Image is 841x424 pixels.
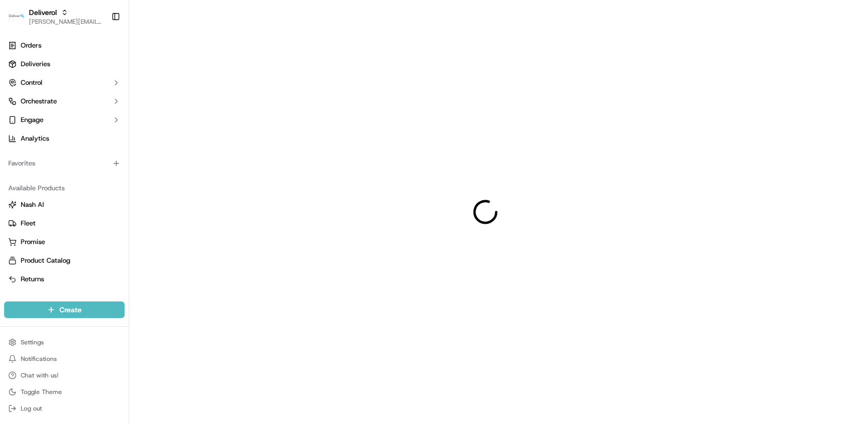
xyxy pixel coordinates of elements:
span: Control [21,78,42,87]
button: Product Catalog [4,252,125,269]
button: Settings [4,335,125,350]
button: Chat with us! [4,368,125,383]
a: Returns [8,275,120,284]
span: Create [59,305,82,315]
button: [PERSON_NAME][EMAIL_ADDRESS][PERSON_NAME][DOMAIN_NAME] [29,18,103,26]
span: Nash AI [21,200,44,209]
button: Deliverol [29,7,57,18]
button: Returns [4,271,125,287]
button: Engage [4,112,125,128]
button: Log out [4,401,125,416]
button: Orchestrate [4,93,125,110]
button: Promise [4,234,125,250]
span: Settings [21,338,44,346]
button: Create [4,301,125,318]
span: Deliveries [21,59,50,69]
span: Promise [21,237,45,247]
span: Analytics [21,134,49,143]
a: Product Catalog [8,256,120,265]
div: Favorites [4,155,125,172]
span: Toggle Theme [21,388,62,396]
span: Notifications [21,355,57,363]
button: Toggle Theme [4,385,125,399]
span: Fleet [21,219,36,228]
a: Orders [4,37,125,54]
a: Promise [8,237,120,247]
a: Fleet [8,219,120,228]
button: Nash AI [4,196,125,213]
div: Available Products [4,180,125,196]
span: Orders [21,41,41,50]
button: DeliverolDeliverol[PERSON_NAME][EMAIL_ADDRESS][PERSON_NAME][DOMAIN_NAME] [4,4,107,29]
a: Deliveries [4,56,125,72]
button: Fleet [4,215,125,232]
span: Chat with us! [21,371,58,380]
span: Engage [21,115,43,125]
a: Nash AI [8,200,120,209]
a: Analytics [4,130,125,147]
span: Log out [21,404,42,413]
button: Notifications [4,352,125,366]
img: Deliverol [8,9,25,24]
span: Product Catalog [21,256,70,265]
span: Orchestrate [21,97,57,106]
span: Returns [21,275,44,284]
button: Control [4,74,125,91]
